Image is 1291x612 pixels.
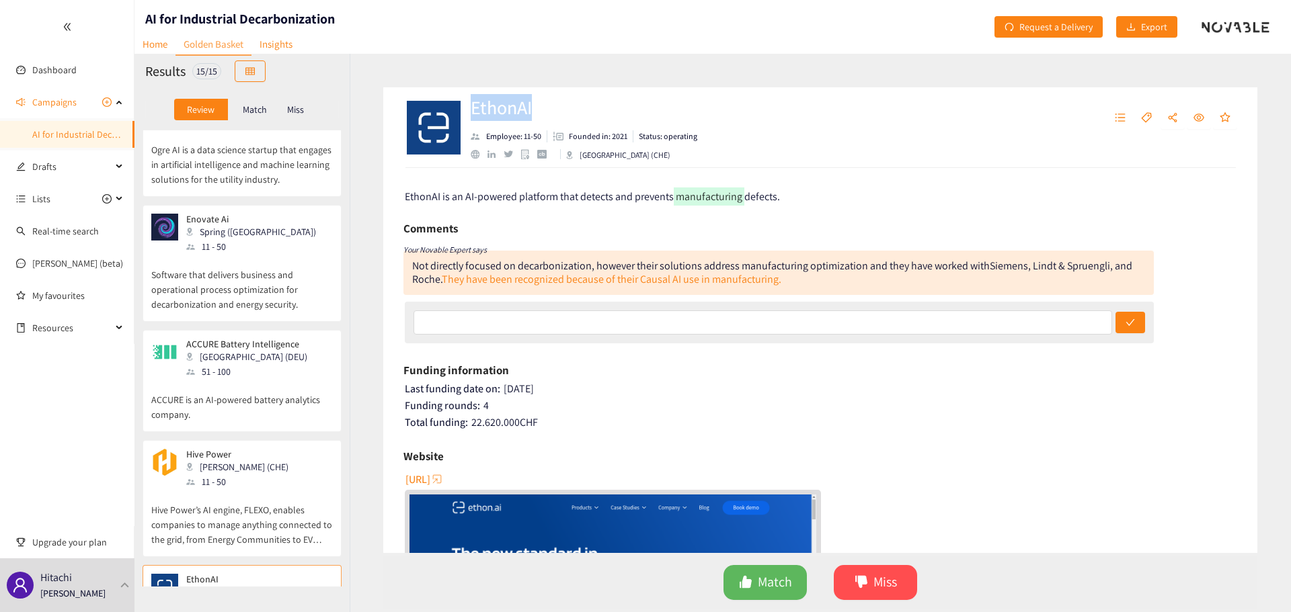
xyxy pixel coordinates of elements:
[405,415,468,429] span: Total funding:
[1224,548,1291,612] iframe: Chat Widget
[405,399,1238,412] div: 4
[16,537,26,547] span: trophy
[12,577,28,593] span: user
[32,225,99,237] a: Real-time search
[243,104,267,115] p: Match
[405,398,480,412] span: Funding rounds:
[186,474,297,489] div: 11 - 50
[186,349,315,364] div: [GEOGRAPHIC_DATA] (DEU)
[471,150,487,159] a: website
[405,471,430,488] span: [URL]
[186,449,288,460] p: Hive Power
[547,130,633,142] li: Founded in year
[758,572,792,593] span: Match
[1141,19,1167,34] span: Export
[403,446,444,466] h6: Website
[1161,107,1185,129] button: share-alt
[186,364,315,379] div: 51 - 100
[151,129,333,187] p: Ogre AI is a data science startup that engages in artificial intelligence and machine learning so...
[739,575,752,591] span: like
[1134,107,1159,129] button: tag
[102,194,112,204] span: plus-circle
[1115,112,1126,124] span: unordered-list
[235,60,266,82] button: table
[1224,548,1291,612] div: チャットウィジェット
[412,259,1132,286] div: Not directly focused on decarbonization, however their solutions address manufacturing optimizati...
[403,218,458,238] h6: Comments
[245,67,255,77] span: table
[151,449,178,476] img: Snapshot of the company's website
[151,339,178,365] img: Snapshot of the company's website
[32,128,163,140] a: AI for Industrial Decarbonization
[405,468,444,490] button: [URL]
[504,150,520,157] a: twitter
[32,257,123,269] a: [PERSON_NAME] (beta)
[855,575,868,591] span: dislike
[407,101,461,155] img: Company Logo
[1187,107,1211,129] button: eye
[1194,112,1204,124] span: eye
[186,224,324,239] div: Spring ([GEOGRAPHIC_DATA])
[186,584,315,599] div: [GEOGRAPHIC_DATA] (CHE)
[537,150,554,159] a: crunchbase
[102,97,112,107] span: plus-circle
[405,382,1238,396] div: [DATE]
[186,574,307,584] p: EthonAI
[63,22,72,32] span: double-left
[186,339,307,349] p: ACCURE Battery Intelligence
[566,149,670,161] div: [GEOGRAPHIC_DATA] (CHE)
[16,162,26,171] span: edit
[633,130,697,142] li: Status
[442,272,781,286] a: They have been recognized because of their Causal AI use in manufacturing.
[405,416,1238,429] div: 22.620.000 CHF
[32,64,77,76] a: Dashboard
[40,569,72,586] p: Hitachi
[521,149,538,159] a: google maps
[32,185,50,212] span: Lists
[192,63,221,79] div: 15 / 15
[151,254,333,312] p: Software that delivers business and operational process optimization for decarbonization and ener...
[1108,107,1132,129] button: unordered-list
[287,104,304,115] p: Miss
[1213,107,1237,129] button: star
[1220,112,1230,124] span: star
[1141,112,1152,124] span: tag
[32,529,124,556] span: Upgrade your plan
[412,259,1132,286] div: Siemens, Lindt & Spruengli, and Roche.
[175,34,251,56] a: Golden Basket
[486,130,541,142] p: Employee: 11-50
[403,245,487,255] i: Your Novable Expert says
[744,189,780,204] span: defects.
[471,94,697,121] h2: EthonAI
[639,130,697,142] p: Status: operating
[1019,19,1093,34] span: Request a Delivery
[32,282,124,309] a: My favourites
[134,34,175,54] a: Home
[405,189,674,204] span: EthonAI is an AI-powered platform that detects and prevents
[145,62,186,81] h2: Results
[403,360,509,380] h6: Funding information
[16,194,26,204] span: unordered-list
[1167,112,1178,124] span: share-alt
[1005,22,1014,33] span: redo
[569,130,627,142] p: Founded in: 2021
[1126,22,1136,33] span: download
[32,314,112,341] span: Resources
[145,9,335,28] h1: AI for Industrial Decarbonization
[187,104,214,115] p: Review
[16,97,26,107] span: sound
[32,153,112,180] span: Drafts
[186,460,297,474] div: [PERSON_NAME] (CHE)
[405,382,500,396] span: Last funding date on:
[1116,16,1177,38] button: downloadExport
[186,239,324,254] div: 11 - 50
[151,574,178,601] img: Snapshot of the company's website
[994,16,1103,38] button: redoRequest a Delivery
[1126,318,1135,329] span: check
[834,565,917,600] button: dislikeMiss
[723,565,807,600] button: likeMatch
[16,323,26,333] span: book
[186,214,316,224] p: Enovate Ai
[873,572,897,593] span: Miss
[487,150,504,159] a: linkedin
